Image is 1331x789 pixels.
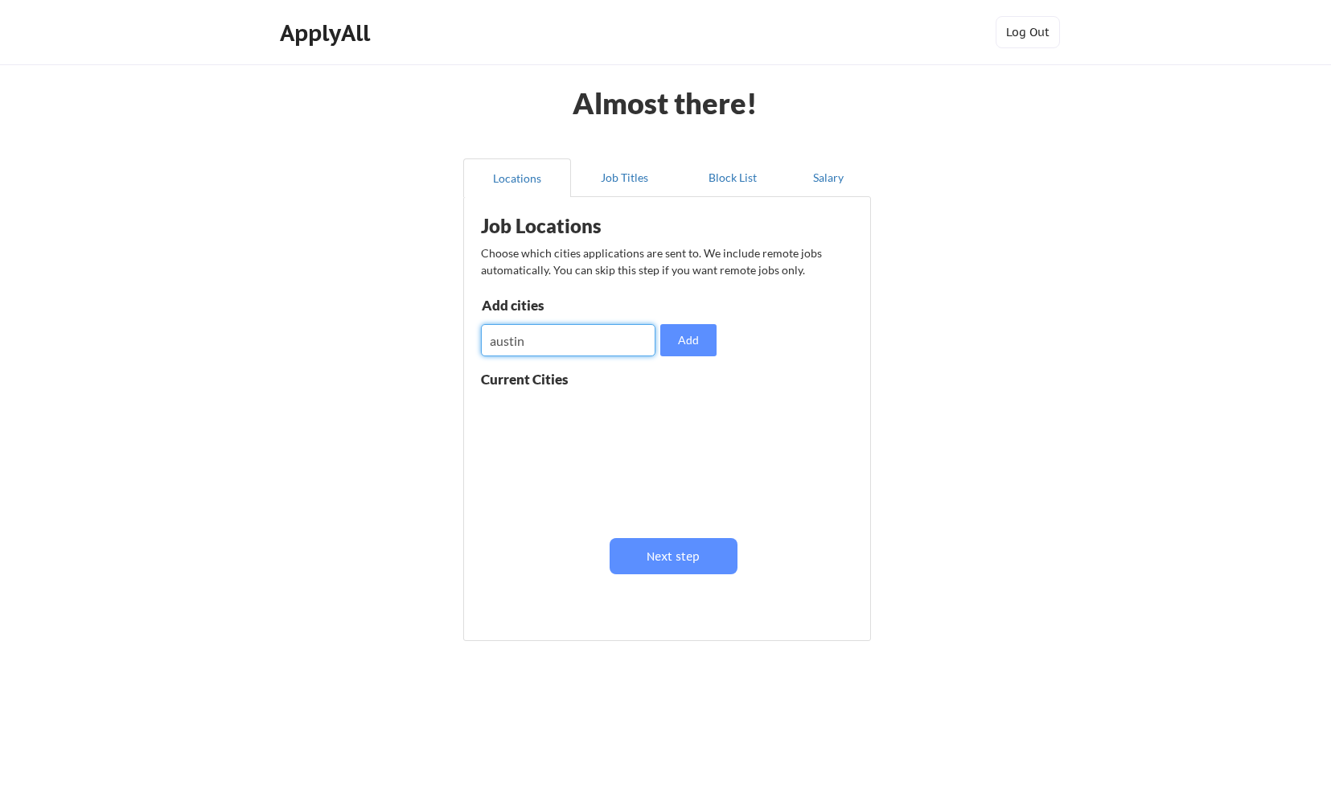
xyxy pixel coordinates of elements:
button: Locations [463,158,571,197]
div: Add cities [482,298,648,312]
button: Next step [610,538,737,574]
button: Job Titles [571,158,679,197]
div: Almost there! [553,88,777,117]
button: Block List [679,158,787,197]
input: Type here... [481,324,655,356]
div: Job Locations [481,216,684,236]
div: Current Cities [481,372,603,386]
div: Choose which cities applications are sent to. We include remote jobs automatically. You can skip ... [481,245,851,278]
button: Add [660,324,717,356]
div: ApplyAll [280,19,375,47]
button: Salary [787,158,871,197]
button: Log Out [996,16,1060,48]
